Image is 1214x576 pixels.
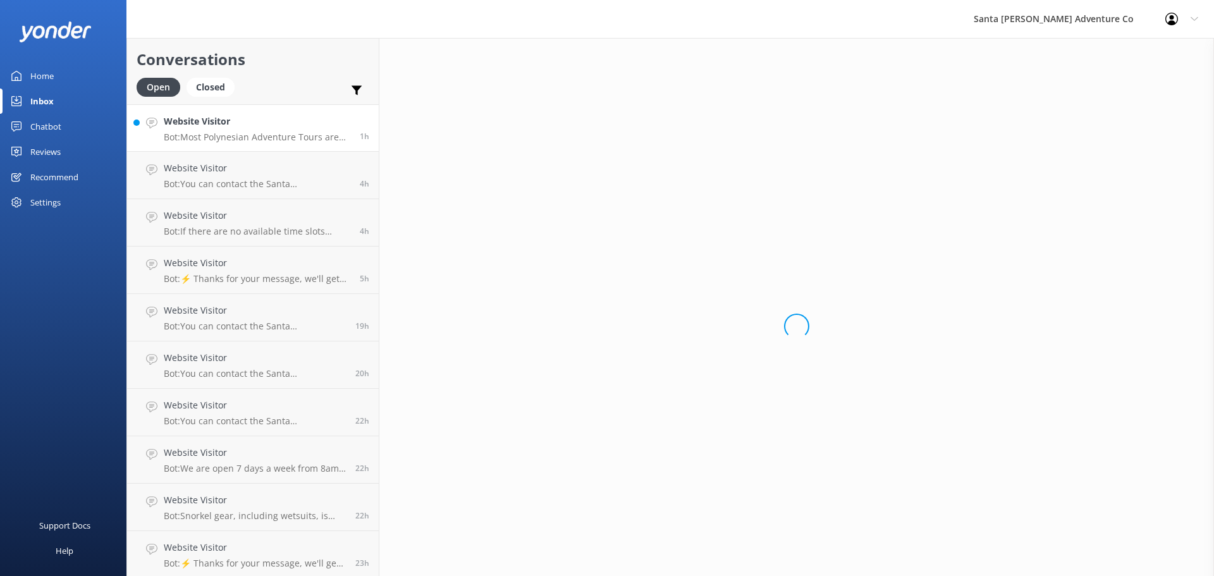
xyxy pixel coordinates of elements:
[30,164,78,190] div: Recommend
[127,341,379,389] a: Website VisitorBot:You can contact the Santa [PERSON_NAME] Adventure Co. team at [PHONE_NUMBER], ...
[164,463,346,474] p: Bot: We are open 7 days a week from 8am to 5pm.
[355,510,369,521] span: Sep 17 2025 01:24pm (UTC -07:00) America/Tijuana
[164,321,346,332] p: Bot: You can contact the Santa [PERSON_NAME] Adventure Co. team at [PHONE_NUMBER], or by emailing...
[127,199,379,247] a: Website VisitorBot:If there are no available time slots showing online, the trip is likely full. ...
[164,226,350,237] p: Bot: If there are no available time slots showing online, the trip is likely full. You can reach ...
[137,80,187,94] a: Open
[164,368,346,379] p: Bot: You can contact the Santa [PERSON_NAME] Adventure Co. team at [PHONE_NUMBER], or by emailing...
[164,510,346,522] p: Bot: Snorkel gear, including wetsuits, is available for rent at our island storefront and does no...
[164,209,350,223] h4: Website Visitor
[187,78,235,97] div: Closed
[164,132,350,143] p: Bot: Most Polynesian Adventure Tours are designed to be comfortable, even for those expecting, an...
[164,558,346,569] p: Bot: ⚡ Thanks for your message, we'll get back to you as soon as we can. You're also welcome to k...
[127,152,379,199] a: Website VisitorBot:You can contact the Santa [PERSON_NAME] Adventure Co. team at [PHONE_NUMBER], ...
[137,78,180,97] div: Open
[30,89,54,114] div: Inbox
[127,389,379,436] a: Website VisitorBot:You can contact the Santa [PERSON_NAME] Adventure Co. team at [PHONE_NUMBER], ...
[127,484,379,531] a: Website VisitorBot:Snorkel gear, including wetsuits, is available for rent at our island storefro...
[164,351,346,365] h4: Website Visitor
[56,538,73,563] div: Help
[360,273,369,284] span: Sep 18 2025 06:17am (UTC -07:00) America/Tijuana
[127,294,379,341] a: Website VisitorBot:You can contact the Santa [PERSON_NAME] Adventure Co. team at [PHONE_NUMBER], ...
[39,513,90,538] div: Support Docs
[164,303,346,317] h4: Website Visitor
[164,256,350,270] h4: Website Visitor
[164,161,350,175] h4: Website Visitor
[360,131,369,142] span: Sep 18 2025 10:37am (UTC -07:00) America/Tijuana
[19,21,92,42] img: yonder-white-logo.png
[360,178,369,189] span: Sep 18 2025 07:36am (UTC -07:00) America/Tijuana
[164,398,346,412] h4: Website Visitor
[355,415,369,426] span: Sep 17 2025 01:35pm (UTC -07:00) America/Tijuana
[164,541,346,555] h4: Website Visitor
[187,80,241,94] a: Closed
[127,104,379,152] a: Website VisitorBot:Most Polynesian Adventure Tours are designed to be comfortable, even for those...
[360,226,369,236] span: Sep 18 2025 07:27am (UTC -07:00) America/Tijuana
[164,273,350,285] p: Bot: ⚡ Thanks for your message, we'll get back to you as soon as we can. You're also welcome to k...
[127,247,379,294] a: Website VisitorBot:⚡ Thanks for your message, we'll get back to you as soon as we can. You're als...
[30,139,61,164] div: Reviews
[164,178,350,190] p: Bot: You can contact the Santa [PERSON_NAME] Adventure Co. team at [PHONE_NUMBER], or by emailing...
[355,558,369,568] span: Sep 17 2025 12:07pm (UTC -07:00) America/Tijuana
[164,493,346,507] h4: Website Visitor
[355,321,369,331] span: Sep 17 2025 04:59pm (UTC -07:00) America/Tijuana
[355,368,369,379] span: Sep 17 2025 03:08pm (UTC -07:00) America/Tijuana
[355,463,369,474] span: Sep 17 2025 01:26pm (UTC -07:00) America/Tijuana
[30,190,61,215] div: Settings
[30,114,61,139] div: Chatbot
[164,415,346,427] p: Bot: You can contact the Santa [PERSON_NAME] Adventure Co. team at [PHONE_NUMBER], or by emailing...
[30,63,54,89] div: Home
[164,114,350,128] h4: Website Visitor
[164,446,346,460] h4: Website Visitor
[137,47,369,71] h2: Conversations
[127,436,379,484] a: Website VisitorBot:We are open 7 days a week from 8am to 5pm.22h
